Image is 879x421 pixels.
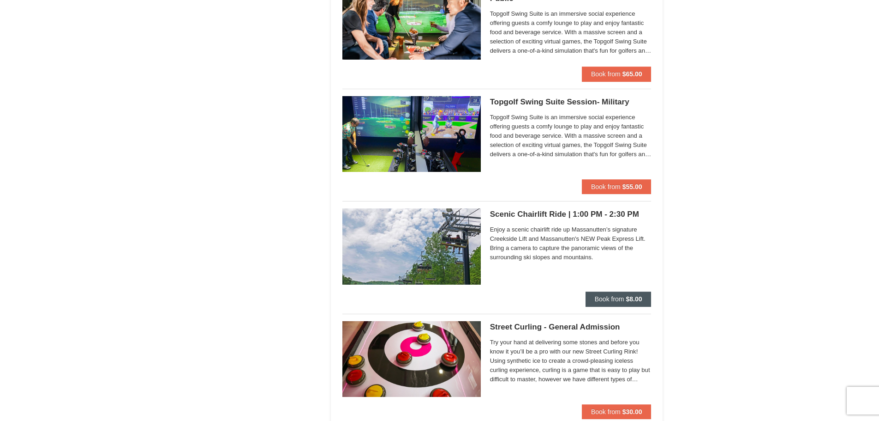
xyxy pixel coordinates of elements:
span: Topgolf Swing Suite is an immersive social experience offering guests a comfy lounge to play and ... [490,113,652,159]
strong: $8.00 [626,295,642,303]
img: 15390471-88-44377514.jpg [342,321,481,397]
span: Topgolf Swing Suite is an immersive social experience offering guests a comfy lounge to play and ... [490,9,652,55]
span: Try your hand at delivering some stones and before you know it you’ll be a pro with our new Stree... [490,338,652,384]
span: Enjoy a scenic chairlift ride up Massanutten’s signature Creekside Lift and Massanutten's NEW Pea... [490,225,652,262]
img: 19664770-40-fe46a84b.jpg [342,96,481,172]
button: Book from $65.00 [582,67,652,81]
button: Book from $8.00 [586,292,652,306]
h5: Scenic Chairlift Ride | 1:00 PM - 2:30 PM [490,210,652,219]
span: Book from [591,183,621,190]
button: Book from $55.00 [582,179,652,194]
h5: Street Curling - General Admission [490,323,652,332]
span: Book from [591,408,621,415]
span: Book from [595,295,624,303]
img: 24896431-9-664d1467.jpg [342,208,481,284]
span: Book from [591,70,621,78]
strong: $55.00 [622,183,642,190]
h5: Topgolf Swing Suite Session- Military [490,98,652,107]
strong: $30.00 [622,408,642,415]
button: Book from $30.00 [582,404,652,419]
strong: $65.00 [622,70,642,78]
